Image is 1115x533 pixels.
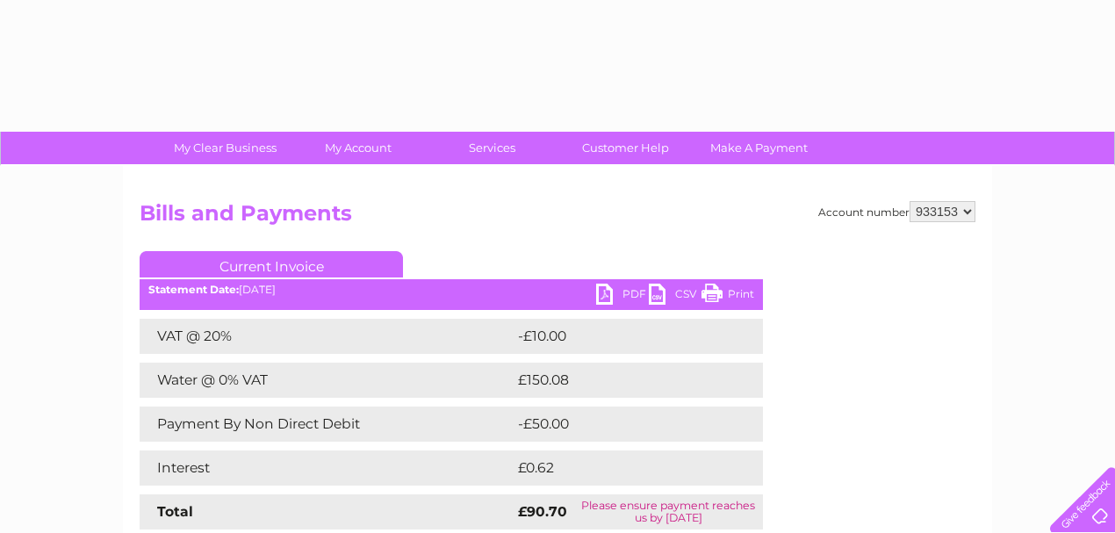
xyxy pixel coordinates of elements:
td: VAT @ 20% [140,319,514,354]
div: [DATE] [140,284,763,296]
div: Account number [818,201,975,222]
a: Print [701,284,754,309]
td: -£10.00 [514,319,730,354]
b: Statement Date: [148,283,239,296]
h2: Bills and Payments [140,201,975,234]
td: Payment By Non Direct Debit [140,407,514,442]
strong: Total [157,503,193,520]
td: Interest [140,450,514,486]
td: Please ensure payment reaches us by [DATE] [573,494,763,529]
td: £0.62 [514,450,722,486]
a: PDF [596,284,649,309]
a: Customer Help [553,132,698,164]
a: Make A Payment [687,132,831,164]
td: -£50.00 [514,407,731,442]
a: My Clear Business [153,132,298,164]
a: Current Invoice [140,251,403,277]
a: Services [420,132,565,164]
a: CSV [649,284,701,309]
td: £150.08 [514,363,731,398]
a: My Account [286,132,431,164]
strong: £90.70 [518,503,567,520]
td: Water @ 0% VAT [140,363,514,398]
